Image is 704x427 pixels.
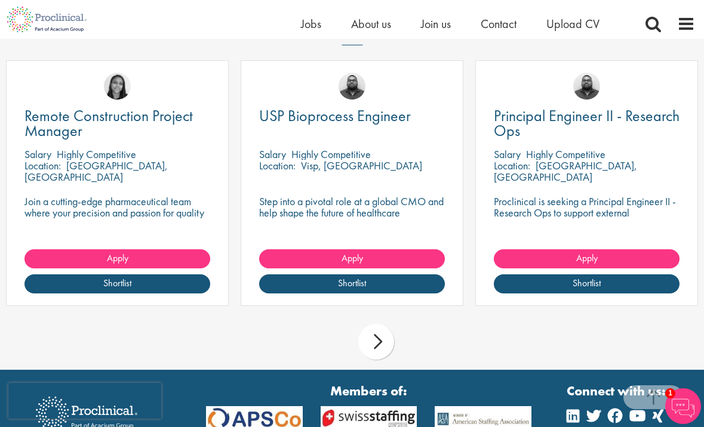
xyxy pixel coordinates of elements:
iframe: reCAPTCHA [8,383,161,419]
a: Apply [259,249,445,268]
span: Apply [576,252,598,264]
a: Jobs [301,16,321,32]
a: Shortlist [494,274,680,293]
a: About us [351,16,391,32]
img: Ashley Bennett [573,73,600,100]
p: [GEOGRAPHIC_DATA], [GEOGRAPHIC_DATA] [494,159,637,184]
span: Salary [259,147,286,161]
a: Contact [481,16,517,32]
strong: Members of: [206,382,531,400]
img: Eloise Coly [104,73,131,100]
p: Highly Competitive [57,147,136,161]
a: USP Bioprocess Engineer [259,109,445,123]
img: Ashley Bennett [339,73,365,100]
img: Chatbot [665,388,701,424]
a: Join us [421,16,451,32]
span: Location: [259,159,296,172]
p: [GEOGRAPHIC_DATA], [GEOGRAPHIC_DATA] [24,159,168,184]
span: Apply [342,252,363,264]
a: Shortlist [259,274,445,293]
span: Remote Construction Project Manager [24,106,193,141]
span: USP Bioprocess Engineer [259,106,411,126]
a: Apply [494,249,680,268]
span: Salary [24,147,51,161]
strong: Connect with us: [567,382,668,400]
a: Upload CV [546,16,600,32]
span: Location: [494,159,530,172]
span: Salary [494,147,521,161]
p: Highly Competitive [526,147,605,161]
a: Shortlist [24,274,210,293]
p: Visp, [GEOGRAPHIC_DATA] [301,159,422,172]
span: Location: [24,159,61,172]
p: Join a cutting-edge pharmaceutical team where your precision and passion for quality will help sh... [24,196,210,241]
div: next [358,324,394,360]
a: Remote Construction Project Manager [24,109,210,138]
span: Principal Engineer II - Research Ops [494,106,680,141]
a: Principal Engineer II - Research Ops [494,109,680,138]
span: Apply [107,252,128,264]
span: 1 [665,388,675,398]
a: Apply [24,249,210,268]
p: Proclinical is seeking a Principal Engineer II - Research Ops to support external engineering pro... [494,196,680,252]
p: Step into a pivotal role at a global CMO and help shape the future of healthcare manufacturing. [259,196,445,230]
p: Highly Competitive [291,147,371,161]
